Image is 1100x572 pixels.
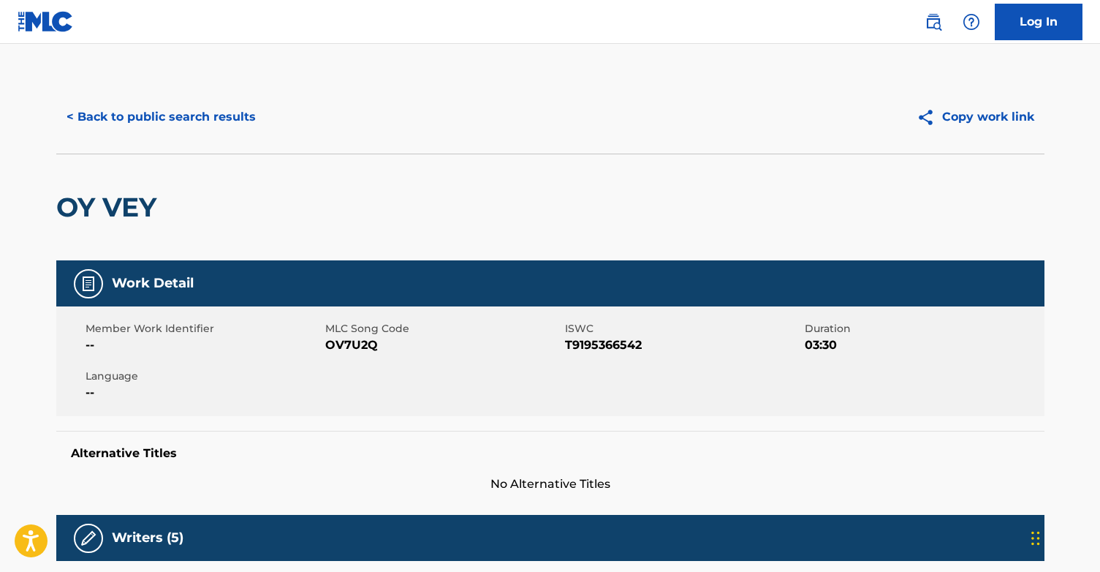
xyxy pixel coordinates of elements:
[1027,502,1100,572] iframe: Chat Widget
[18,11,74,32] img: MLC Logo
[565,321,801,336] span: ISWC
[917,108,942,127] img: Copy work link
[906,99,1044,135] button: Copy work link
[86,369,322,384] span: Language
[805,336,1041,354] span: 03:30
[919,7,948,37] a: Public Search
[86,336,322,354] span: --
[112,275,194,292] h5: Work Detail
[565,336,801,354] span: T9195366542
[56,99,266,135] button: < Back to public search results
[957,7,986,37] div: Help
[80,530,97,547] img: Writers
[925,13,942,31] img: search
[56,191,164,224] h2: OY VEY
[963,13,980,31] img: help
[80,275,97,293] img: Work Detail
[86,384,322,402] span: --
[71,446,1030,461] h5: Alternative Titles
[86,321,322,336] span: Member Work Identifier
[995,4,1082,40] a: Log In
[325,321,561,336] span: MLC Song Code
[1031,516,1040,560] div: Drag
[56,475,1044,493] span: No Alternative Titles
[112,530,183,546] h5: Writers (5)
[805,321,1041,336] span: Duration
[325,336,561,354] span: OV7U2Q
